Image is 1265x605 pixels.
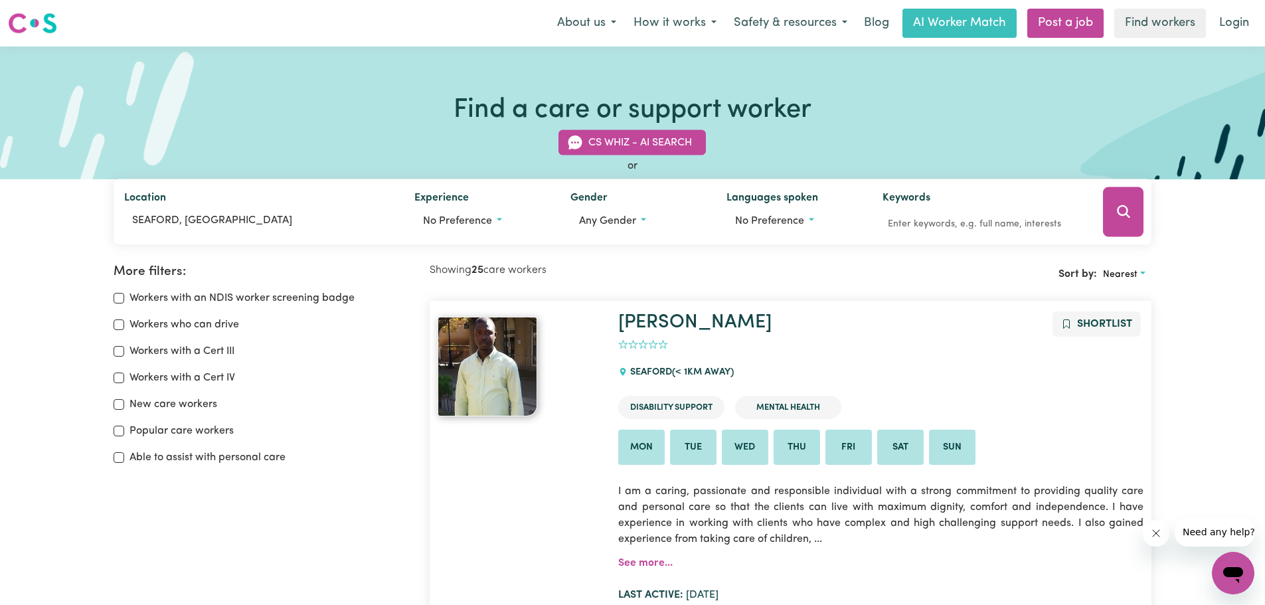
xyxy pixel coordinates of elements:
[672,367,734,377] span: (< 1km away)
[825,430,872,466] li: Available on Fri
[570,209,705,234] button: Worker gender preference
[735,216,804,226] span: No preference
[1103,187,1143,237] button: Search
[1212,552,1254,594] iframe: Button to launch messaging window
[929,430,975,466] li: Available on Sun
[1053,311,1141,337] button: Add to shortlist
[8,8,57,39] a: Careseekers logo
[438,317,537,416] img: View Olayinka's profile
[1114,9,1206,38] a: Find workers
[414,209,549,234] button: Worker experience options
[570,190,608,209] label: Gender
[414,190,469,209] label: Experience
[902,9,1017,38] a: AI Worker Match
[548,9,625,37] button: About us
[883,190,930,209] label: Keywords
[1211,9,1257,38] a: Login
[114,264,414,280] h2: More filters:
[1077,319,1132,329] span: Shortlist
[1143,520,1169,547] iframe: Close message
[1058,269,1097,280] span: Sort by:
[454,94,811,126] h1: Find a care or support worker
[129,450,286,466] label: Able to assist with personal care
[774,430,820,466] li: Available on Thu
[430,264,791,277] h2: Showing care workers
[124,209,394,232] input: Enter a suburb
[618,313,772,332] a: [PERSON_NAME]
[726,209,861,234] button: Worker language preferences
[726,190,818,209] label: Languages spoken
[618,396,724,419] li: Disability Support
[670,430,717,466] li: Available on Tue
[114,158,1152,174] div: or
[579,216,636,226] span: Any gender
[1175,517,1254,547] iframe: Message from company
[124,190,166,209] label: Location
[423,216,492,226] span: No preference
[8,9,80,20] span: Need any help?
[8,11,57,35] img: Careseekers logo
[735,396,841,419] li: Mental Health
[618,590,718,600] span: [DATE]
[438,317,602,416] a: Olayinka
[1027,9,1104,38] a: Post a job
[1097,264,1151,285] button: Sort search results
[471,265,483,276] b: 25
[722,430,768,466] li: Available on Wed
[129,370,235,386] label: Workers with a Cert IV
[129,396,217,412] label: New care workers
[558,130,706,155] button: CS Whiz - AI Search
[618,558,673,568] a: See more...
[129,317,239,333] label: Workers who can drive
[129,343,234,359] label: Workers with a Cert III
[129,290,355,306] label: Workers with an NDIS worker screening badge
[625,9,725,37] button: How it works
[725,9,856,37] button: Safety & resources
[618,337,668,353] div: add rating by typing an integer from 0 to 5 or pressing arrow keys
[1103,270,1138,280] span: Nearest
[618,355,742,390] div: SEAFORD
[129,423,234,439] label: Popular care workers
[618,430,665,466] li: Available on Mon
[618,475,1143,555] p: I am a caring, passionate and responsible individual with a strong commitment to providing qualit...
[856,9,897,38] a: Blog
[883,214,1084,234] input: Enter keywords, e.g. full name, interests
[618,590,683,600] b: Last active:
[877,430,924,466] li: Available on Sat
